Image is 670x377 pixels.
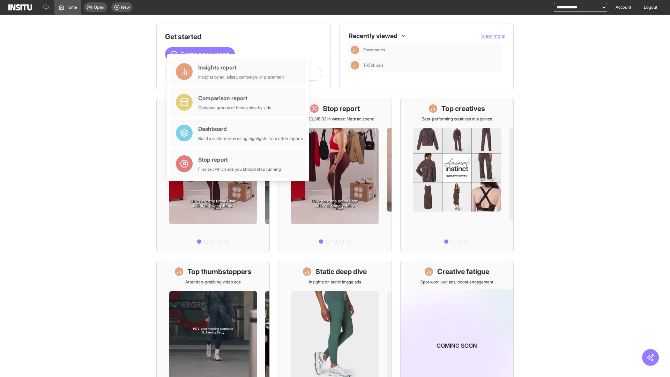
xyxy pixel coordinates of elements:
[481,32,505,39] button: View more
[198,105,271,111] div: Compare groups of things side by side
[165,32,322,42] h1: Get started
[441,104,485,113] h1: Top creatives
[121,5,130,10] span: New
[8,4,32,10] img: Logo
[351,46,359,54] div: Insights
[363,47,499,53] span: Placements
[187,267,252,276] h1: Top thumbstoppers
[422,116,492,122] p: Best-performing creatives at a glance
[66,5,77,10] span: Home
[198,167,281,172] div: Find out which ads you should stop running
[198,125,303,133] div: Dashboard
[198,136,303,141] div: Build a custom view using highlights from other reports
[481,33,505,39] span: View more
[315,267,367,276] h1: Static deep dive
[363,62,499,68] span: TikTok Ads
[363,62,384,68] span: TikTok Ads
[351,61,359,69] div: Insights
[198,74,284,80] div: Insights by ad, adset, campaign, or placement
[165,47,235,61] button: Create a new report
[180,50,229,58] span: Create a new report
[94,5,104,10] span: Open
[323,104,360,113] h1: Stop report
[309,279,361,285] p: Insights on static image ads
[278,98,392,252] a: Stop reportSave £20,318.33 in wasted Meta ad spend
[156,98,270,252] a: What's live nowSee all active ads instantly
[198,63,284,72] div: Insights report
[198,155,281,164] div: Stop report
[296,116,374,122] p: Save £20,318.33 in wasted Meta ad spend
[400,98,514,252] a: Top creativesBest-performing creatives at a glance
[185,279,241,285] p: Attention-grabbing video ads
[363,47,385,53] span: Placements
[198,94,271,102] div: Comparison report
